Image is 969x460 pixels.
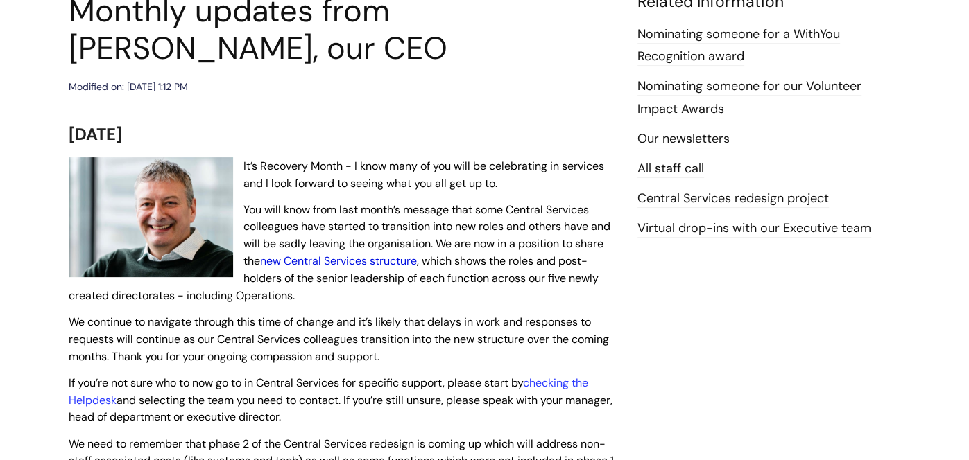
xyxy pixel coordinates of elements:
[69,375,588,407] a: checking the Helpdesk
[637,78,861,118] a: Nominating someone for our Volunteer Impact Awards
[69,157,233,278] img: WithYou Chief Executive Simon Phillips pictured looking at the camera and smiling
[243,159,604,191] span: It’s Recovery Month - I know many of you will be celebrating in services and I look forward to se...
[260,254,417,268] a: new Central Services structure
[637,190,829,208] a: Central Services redesign project
[69,315,609,364] span: We continue to navigate through this time of change and it’s likely that delays in work and respo...
[637,220,871,238] a: Virtual drop-ins with our Executive team
[637,130,730,148] a: Our newsletters
[69,202,610,303] span: You will know from last month’s message that some Central Services colleagues have started to tra...
[637,26,840,66] a: Nominating someone for a WithYou Recognition award
[637,160,704,178] a: All staff call
[69,78,188,96] div: Modified on: [DATE] 1:12 PM
[69,375,612,425] span: If you’re not sure who to now go to in Central Services for specific support, please start by and...
[69,123,122,145] span: [DATE]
